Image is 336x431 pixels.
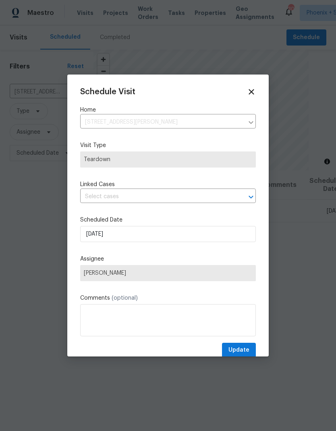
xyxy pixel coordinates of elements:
[80,216,256,224] label: Scheduled Date
[222,343,256,358] button: Update
[84,155,252,164] span: Teardown
[245,191,257,203] button: Open
[80,226,256,242] input: M/D/YYYY
[80,88,135,96] span: Schedule Visit
[84,270,252,276] span: [PERSON_NAME]
[80,180,115,189] span: Linked Cases
[80,106,256,114] label: Home
[80,141,256,149] label: Visit Type
[80,294,256,302] label: Comments
[80,116,244,128] input: Enter in an address
[80,191,233,203] input: Select cases
[247,87,256,96] span: Close
[80,255,256,263] label: Assignee
[112,295,138,301] span: (optional)
[228,345,249,355] span: Update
